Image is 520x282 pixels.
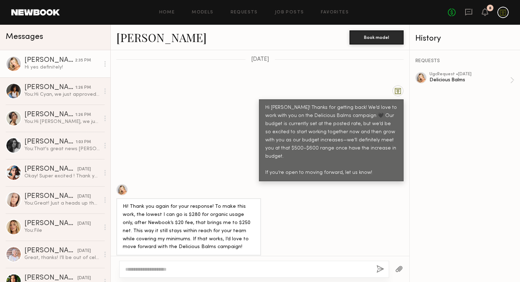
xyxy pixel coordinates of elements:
div: Hi [PERSON_NAME]! Thanks for getting back! We’d love to work with you on the Delicious Balms camp... [265,104,397,177]
a: Job Posts [275,10,304,15]
button: Book model [349,30,404,45]
div: [PERSON_NAME] [24,84,75,91]
div: You: File [24,227,100,234]
div: [PERSON_NAME] [24,193,77,200]
div: Hi! Thank you again for your response! To make this work, the lowest I can go is $280 for organic... [123,203,255,252]
div: 1:03 PM [76,139,91,146]
a: Favorites [321,10,349,15]
div: ugc Request • [DATE] [429,72,510,77]
div: [PERSON_NAME] [24,57,75,64]
a: [PERSON_NAME] [116,30,207,45]
div: 2:35 PM [75,57,91,64]
div: [DATE] [77,221,91,227]
a: ugcRequest •[DATE]Delicious Balms [429,72,514,88]
div: 1:26 PM [75,112,91,118]
div: [PERSON_NAME] [24,111,75,118]
div: 8 [489,6,491,10]
div: REQUESTS [415,59,514,64]
div: Okay! Super excited ! Thank you ! You too xx [24,173,100,180]
span: Messages [6,33,43,41]
a: Home [159,10,175,15]
a: Requests [231,10,258,15]
div: [PERSON_NAME] [24,275,77,282]
div: [PERSON_NAME] [24,247,77,254]
a: Models [192,10,213,15]
div: [PERSON_NAME] [24,139,76,146]
div: [PERSON_NAME] [24,220,77,227]
div: [PERSON_NAME] [24,166,77,173]
div: You: Great! Just a heads up that the lip pencils will ship out early next week. I'll follow up wi... [24,200,100,207]
div: [DATE] [77,275,91,282]
span: [DATE] [251,57,269,63]
div: [DATE] [77,193,91,200]
a: Book model [349,34,404,40]
div: History [415,35,514,43]
div: You: Hi Cyan, we just approved your request for the UGC Soft Sketch Lip Liner Pencil. Please let ... [24,91,100,98]
div: You: Hi [PERSON_NAME], we just approved your request for the UGC Soft Sketch Lip Liner Pencil. Pl... [24,118,100,125]
div: Hi yes definitely! [24,64,100,71]
div: You: That's great news [PERSON_NAME]! We're so excited to see your video and thank you for confir... [24,146,100,152]
div: Great, thanks! I’ll be out of cell service here and there but will check messages whenever I have... [24,254,100,261]
div: [DATE] [77,166,91,173]
div: Delicious Balms [429,77,510,83]
div: [DATE] [77,248,91,254]
div: 1:26 PM [75,84,91,91]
